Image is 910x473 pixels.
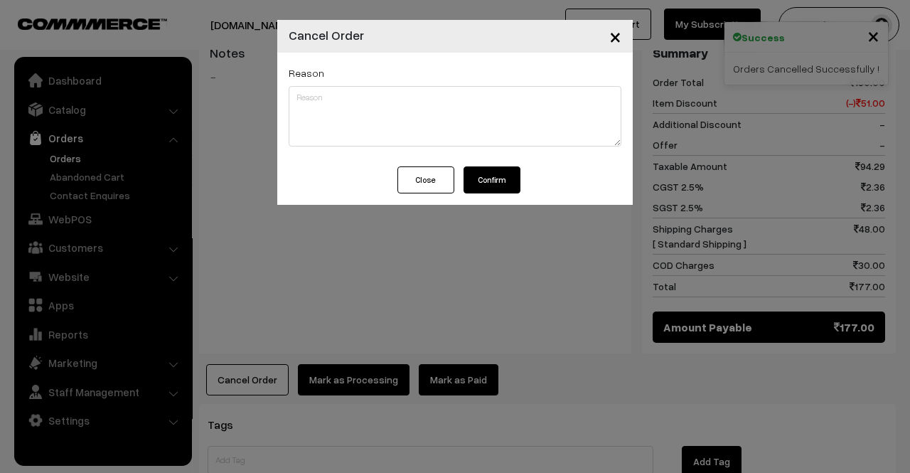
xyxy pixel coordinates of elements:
[397,166,454,193] button: Close
[289,65,324,80] label: Reason
[609,23,621,49] span: ×
[289,26,364,45] h4: Cancel Order
[598,14,633,58] button: Close
[464,166,520,193] button: Confirm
